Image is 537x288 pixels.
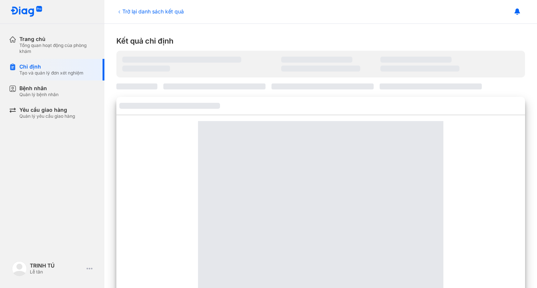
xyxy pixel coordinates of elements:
div: Quản lý yêu cầu giao hàng [19,113,75,119]
div: Quản lý bệnh nhân [19,92,59,98]
div: Bệnh nhân [19,85,59,92]
div: Trở lại danh sách kết quả [116,7,184,15]
div: Kết quả chỉ định [116,36,525,46]
div: TRINH TÚ [30,262,84,269]
img: logo [10,6,43,18]
div: Tạo và quản lý đơn xét nghiệm [19,70,84,76]
div: Tổng quan hoạt động của phòng khám [19,42,95,54]
div: Lễ tân [30,269,84,275]
div: Trang chủ [19,36,95,42]
div: Yêu cầu giao hàng [19,107,75,113]
img: logo [12,261,27,276]
div: Chỉ định [19,63,84,70]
